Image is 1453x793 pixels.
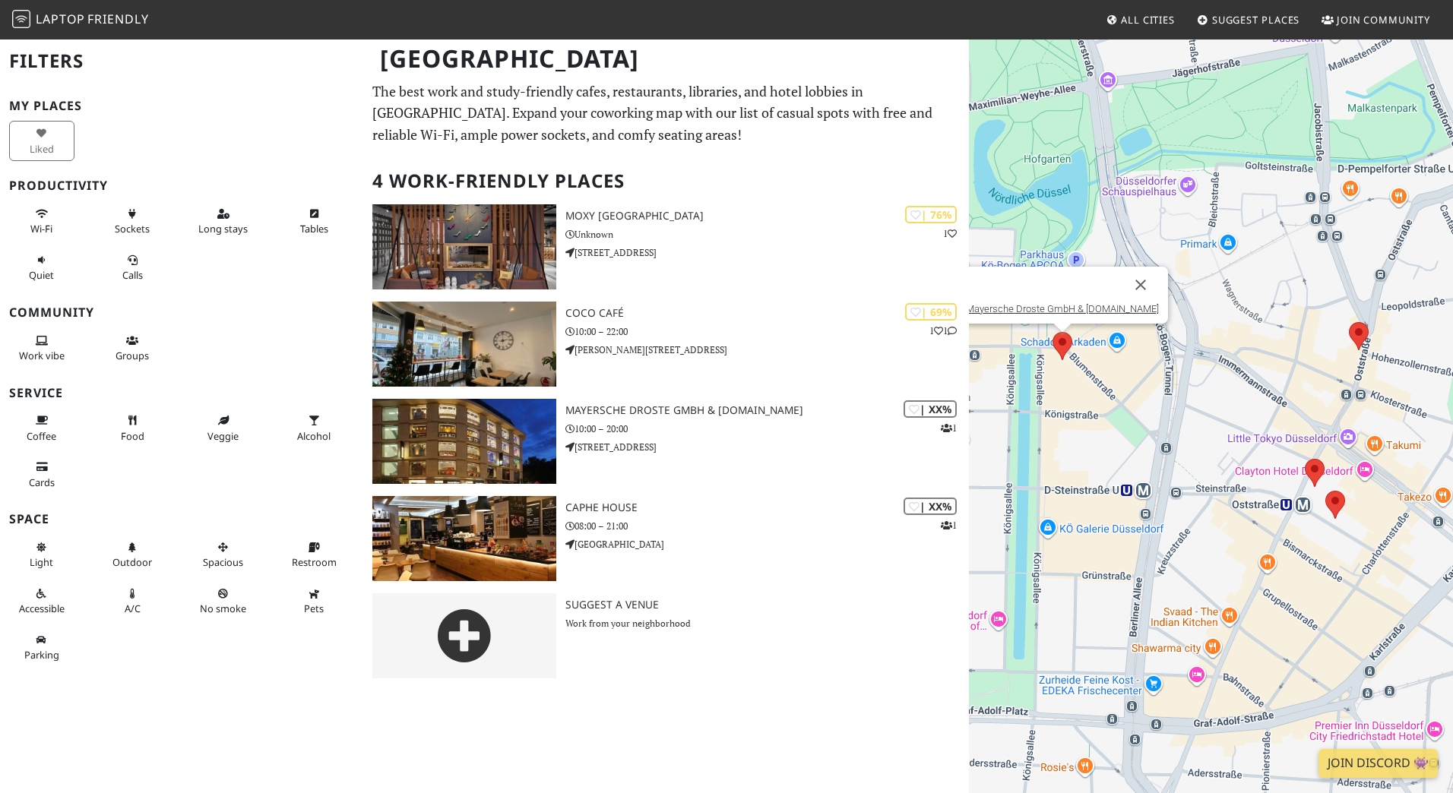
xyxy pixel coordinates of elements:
[372,496,556,581] img: Caphe House
[1318,749,1438,778] a: Join Discord 👾
[565,245,969,260] p: [STREET_ADDRESS]
[100,581,166,621] button: A/C
[9,408,74,448] button: Coffee
[191,581,256,621] button: No smoke
[19,602,65,615] span: Accessible
[100,248,166,288] button: Calls
[565,422,969,436] p: 10:00 – 20:00
[1121,13,1175,27] span: All Cities
[565,343,969,357] p: [PERSON_NAME][STREET_ADDRESS]
[966,303,1159,314] a: Mayersche Droste GmbH & [DOMAIN_NAME]
[297,429,331,443] span: Alcohol
[943,226,957,241] p: 1
[9,627,74,668] button: Parking
[12,7,149,33] a: LaptopFriendly LaptopFriendly
[112,555,152,569] span: Outdoor area
[125,602,141,615] span: Air conditioned
[36,11,85,27] span: Laptop
[565,616,969,630] p: Work from your neighborhood
[12,10,30,28] img: LaptopFriendly
[565,404,969,417] h3: Mayersche Droste GmbH & [DOMAIN_NAME]
[100,535,166,575] button: Outdoor
[9,328,74,368] button: Work vibe
[565,599,969,611] h3: Suggest a Venue
[363,302,969,387] a: COCO Café | 69% 11 COCO Café 10:00 – 22:00 [PERSON_NAME][STREET_ADDRESS]
[200,602,246,615] span: Smoke free
[1315,6,1436,33] a: Join Community
[282,201,347,242] button: Tables
[198,222,248,235] span: Long stays
[9,305,354,320] h3: Community
[904,400,957,418] div: | XX%
[9,99,354,113] h3: My Places
[9,38,354,84] h2: Filters
[30,555,53,569] span: Natural light
[565,210,969,223] h3: Moxy [GEOGRAPHIC_DATA]
[121,429,144,443] span: Food
[19,349,65,362] span: People working
[282,581,347,621] button: Pets
[565,440,969,454] p: [STREET_ADDRESS]
[115,222,150,235] span: Power sockets
[372,302,556,387] img: COCO Café
[30,222,52,235] span: Stable Wi-Fi
[372,81,960,146] p: The best work and study-friendly cafes, restaurants, libraries, and hotel lobbies in [GEOGRAPHIC_...
[292,555,337,569] span: Restroom
[1122,267,1159,303] button: Close
[300,222,328,235] span: Work-friendly tables
[1337,13,1430,27] span: Join Community
[363,204,969,289] a: Moxy Duesseldorf City | 76% 1 Moxy [GEOGRAPHIC_DATA] Unknown [STREET_ADDRESS]
[9,386,354,400] h3: Service
[372,158,960,204] h2: 4 Work-Friendly Places
[1100,6,1181,33] a: All Cities
[304,602,324,615] span: Pet friendly
[122,268,143,282] span: Video/audio calls
[282,408,347,448] button: Alcohol
[565,324,969,339] p: 10:00 – 22:00
[363,399,969,484] a: Mayersche Droste GmbH & Co.KG | XX% 1 Mayersche Droste GmbH & [DOMAIN_NAME] 10:00 – 20:00 [STREET...
[1212,13,1300,27] span: Suggest Places
[203,555,243,569] span: Spacious
[9,581,74,621] button: Accessible
[191,408,256,448] button: Veggie
[941,518,957,532] p: 1
[565,307,969,320] h3: COCO Café
[363,593,969,678] a: Suggest a Venue Work from your neighborhood
[9,248,74,288] button: Quiet
[372,593,556,678] img: gray-place-d2bdb4477600e061c01bd816cc0f2ef0cfcb1ca9e3ad78868dd16fb2af073a21.png
[116,349,149,362] span: Group tables
[9,454,74,494] button: Cards
[372,204,556,289] img: Moxy Duesseldorf City
[100,408,166,448] button: Food
[207,429,239,443] span: Veggie
[372,399,556,484] img: Mayersche Droste GmbH & Co.KG
[905,206,957,223] div: | 76%
[9,179,354,193] h3: Productivity
[565,519,969,533] p: 08:00 – 21:00
[27,429,56,443] span: Coffee
[191,535,256,575] button: Spacious
[905,303,957,321] div: | 69%
[9,535,74,575] button: Light
[9,512,354,526] h3: Space
[904,498,957,515] div: | XX%
[368,38,966,80] h1: [GEOGRAPHIC_DATA]
[9,201,74,242] button: Wi-Fi
[929,324,957,338] p: 1 1
[100,201,166,242] button: Sockets
[87,11,148,27] span: Friendly
[565,227,969,242] p: Unknown
[363,496,969,581] a: Caphe House | XX% 1 Caphe House 08:00 – 21:00 [GEOGRAPHIC_DATA]
[191,201,256,242] button: Long stays
[282,535,347,575] button: Restroom
[1191,6,1306,33] a: Suggest Places
[565,537,969,551] p: [GEOGRAPHIC_DATA]
[941,421,957,435] p: 1
[29,268,54,282] span: Quiet
[24,648,59,662] span: Parking
[565,501,969,514] h3: Caphe House
[29,475,55,489] span: Credit cards
[100,328,166,368] button: Groups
